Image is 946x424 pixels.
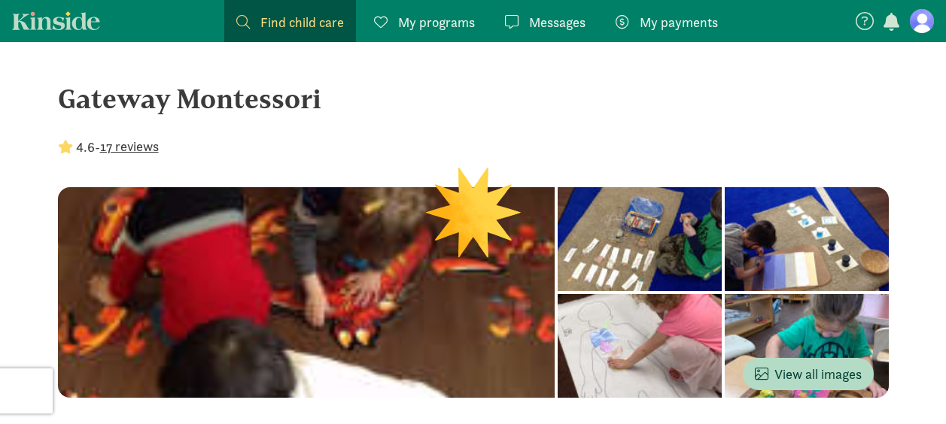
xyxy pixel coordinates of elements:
[12,11,100,30] a: Kinside
[755,364,862,384] span: View all images
[529,12,586,32] span: Messages
[58,137,159,157] div: -
[640,12,718,32] span: My payments
[743,358,874,390] button: View all images
[398,12,475,32] span: My programs
[100,136,159,156] button: 17 reviews
[58,78,889,119] div: Gateway Montessori
[76,138,95,156] strong: 4.6
[260,12,344,32] span: Find child care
